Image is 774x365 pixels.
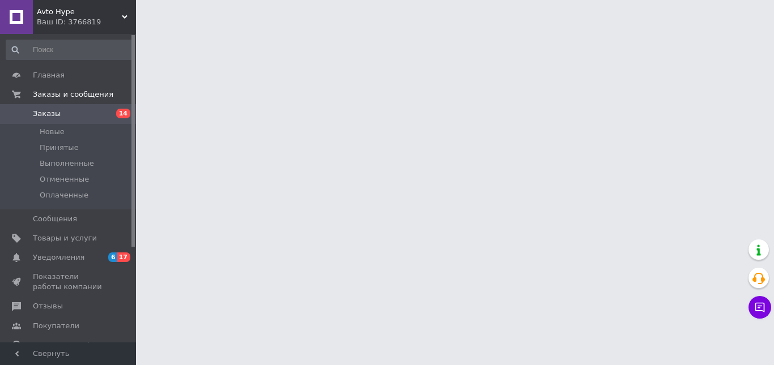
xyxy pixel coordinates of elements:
[749,296,771,319] button: Чат с покупателем
[40,174,89,184] span: Отмененные
[33,252,84,263] span: Уведомления
[33,70,65,80] span: Главная
[117,252,130,262] span: 17
[33,233,97,243] span: Товары и услуги
[33,272,105,292] span: Показатели работы компании
[33,301,63,311] span: Отзывы
[6,40,134,60] input: Поиск
[108,252,117,262] span: 6
[116,109,130,118] span: 14
[33,89,113,100] span: Заказы и сообщения
[37,7,122,17] span: Avto Hype
[33,109,61,119] span: Заказы
[33,214,77,224] span: Сообщения
[33,321,79,331] span: Покупатели
[40,158,94,169] span: Выполненные
[37,17,136,27] div: Ваш ID: 3766819
[40,127,65,137] span: Новые
[33,340,94,350] span: Каталог ProSale
[40,190,88,200] span: Оплаченные
[40,143,79,153] span: Принятые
